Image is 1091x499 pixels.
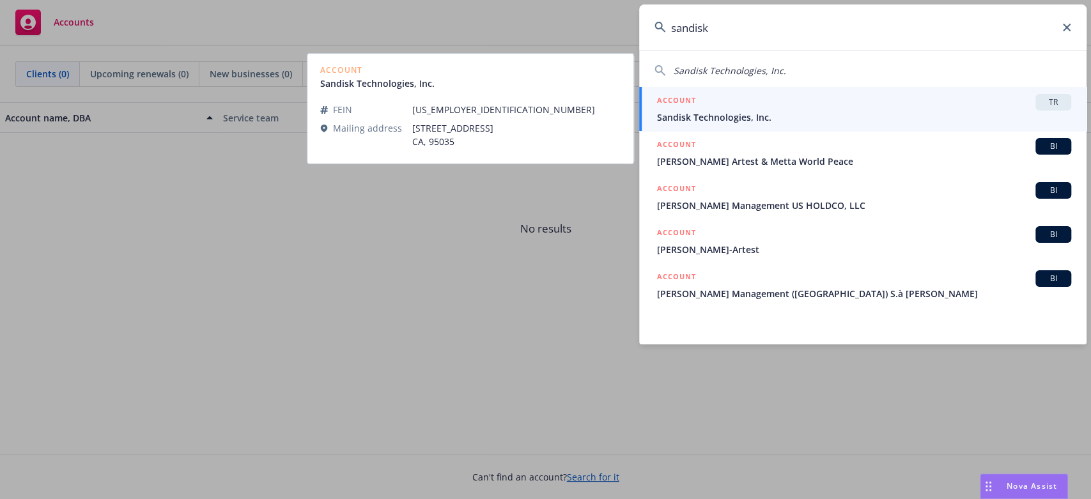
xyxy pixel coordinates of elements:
[639,263,1087,307] a: ACCOUNTBI[PERSON_NAME] Management ([GEOGRAPHIC_DATA]) S.à [PERSON_NAME]
[657,111,1071,124] span: Sandisk Technologies, Inc.
[657,182,696,197] h5: ACCOUNT
[639,131,1087,175] a: ACCOUNTBI[PERSON_NAME] Artest & Metta World Peace
[980,473,1068,499] button: Nova Assist
[674,65,786,77] span: Sandisk Technologies, Inc.
[639,175,1087,219] a: ACCOUNTBI[PERSON_NAME] Management US HOLDCO, LLC
[639,4,1087,50] input: Search...
[657,226,696,242] h5: ACCOUNT
[657,155,1071,168] span: [PERSON_NAME] Artest & Metta World Peace
[1041,185,1066,196] span: BI
[1007,480,1057,491] span: Nova Assist
[1041,229,1066,240] span: BI
[1041,141,1066,152] span: BI
[657,270,696,286] h5: ACCOUNT
[980,474,996,498] div: Drag to move
[1041,273,1066,284] span: BI
[657,94,696,109] h5: ACCOUNT
[657,243,1071,256] span: [PERSON_NAME]-Artest
[639,87,1087,131] a: ACCOUNTTRSandisk Technologies, Inc.
[657,199,1071,212] span: [PERSON_NAME] Management US HOLDCO, LLC
[639,219,1087,263] a: ACCOUNTBI[PERSON_NAME]-Artest
[1041,96,1066,108] span: TR
[657,287,1071,300] span: [PERSON_NAME] Management ([GEOGRAPHIC_DATA]) S.à [PERSON_NAME]
[657,138,696,153] h5: ACCOUNT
